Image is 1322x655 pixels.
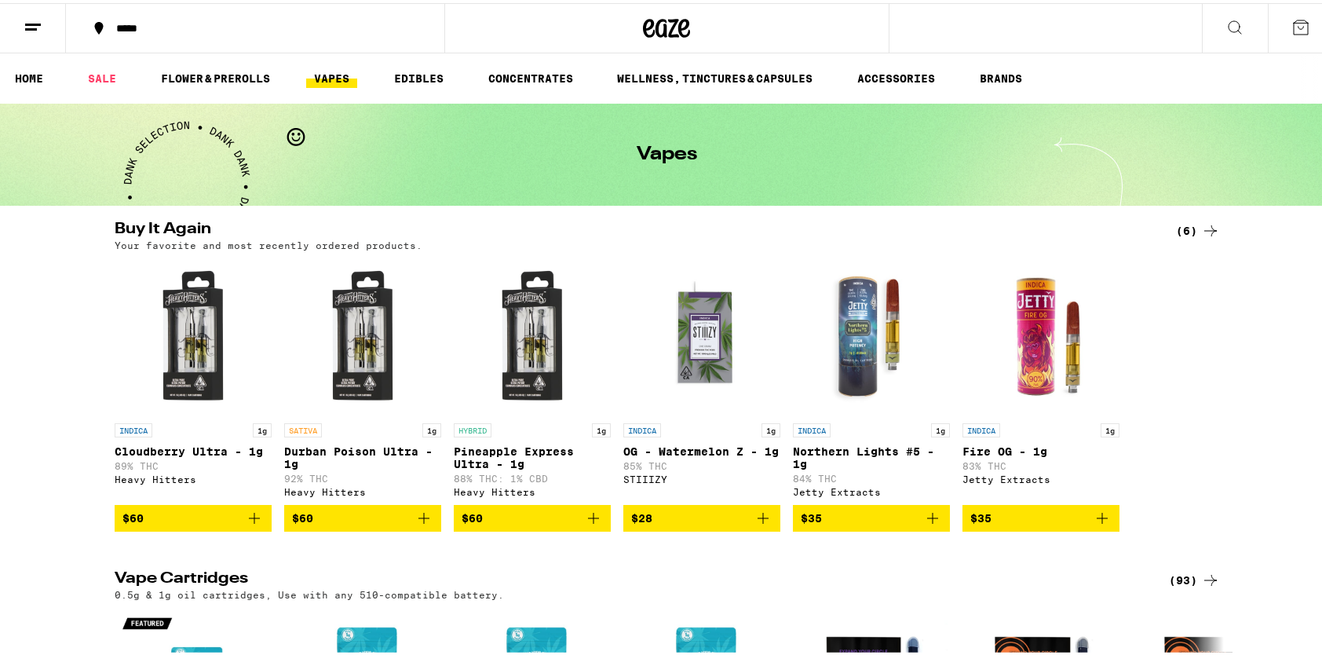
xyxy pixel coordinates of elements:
[454,502,611,529] button: Add to bag
[454,255,611,502] a: Open page for Pineapple Express Ultra - 1g from Heavy Hitters
[793,420,831,434] p: INDICA
[793,502,950,529] button: Add to bag
[623,458,780,468] p: 85% THC
[962,255,1119,412] img: Jetty Extracts - Fire OG - 1g
[454,255,611,412] img: Heavy Hitters - Pineapple Express Ultra - 1g
[849,66,943,85] a: ACCESSORIES
[592,420,611,434] p: 1g
[284,420,322,434] p: SATIVA
[122,509,144,521] span: $60
[623,255,780,412] img: STIIIZY - OG - Watermelon Z - 1g
[115,420,152,434] p: INDICA
[962,471,1119,481] div: Jetty Extracts
[631,509,652,521] span: $28
[462,509,483,521] span: $60
[115,218,1143,237] h2: Buy It Again
[623,255,780,502] a: Open page for OG - Watermelon Z - 1g from STIIIZY
[623,420,661,434] p: INDICA
[1169,568,1220,587] a: (93)
[793,442,950,467] p: Northern Lights #5 - 1g
[931,420,950,434] p: 1g
[454,484,611,494] div: Heavy Hitters
[115,471,272,481] div: Heavy Hitters
[761,420,780,434] p: 1g
[962,442,1119,455] p: Fire OG - 1g
[972,66,1030,85] button: BRANDS
[962,458,1119,468] p: 83% THC
[454,442,611,467] p: Pineapple Express Ultra - 1g
[253,420,272,434] p: 1g
[284,470,441,481] p: 92% THC
[80,66,124,85] a: SALE
[284,484,441,494] div: Heavy Hitters
[422,420,441,434] p: 1g
[153,66,278,85] a: FLOWER & PREROLLS
[284,442,441,467] p: Durban Poison Ultra - 1g
[115,568,1143,587] h2: Vape Cartridges
[454,470,611,481] p: 88% THC: 1% CBD
[284,502,441,529] button: Add to bag
[115,255,272,412] img: Heavy Hitters - Cloudberry Ultra - 1g
[962,502,1119,529] button: Add to bag
[115,587,504,597] p: 0.5g & 1g oil cartridges, Use with any 510-compatible battery.
[793,470,950,481] p: 84% THC
[284,255,441,502] a: Open page for Durban Poison Ultra - 1g from Heavy Hitters
[292,509,313,521] span: $60
[793,255,950,502] a: Open page for Northern Lights #5 - 1g from Jetty Extracts
[1176,218,1220,237] a: (6)
[480,66,581,85] a: CONCENTRATES
[1101,420,1119,434] p: 1g
[962,255,1119,502] a: Open page for Fire OG - 1g from Jetty Extracts
[115,237,422,247] p: Your favorite and most recently ordered products.
[623,442,780,455] p: OG - Watermelon Z - 1g
[115,458,272,468] p: 89% THC
[623,471,780,481] div: STIIIZY
[801,509,822,521] span: $35
[623,502,780,529] button: Add to bag
[454,420,491,434] p: HYBRID
[7,66,51,85] a: HOME
[962,420,1000,434] p: INDICA
[637,142,697,161] h1: Vapes
[115,442,272,455] p: Cloudberry Ultra - 1g
[793,255,950,412] img: Jetty Extracts - Northern Lights #5 - 1g
[386,66,451,85] a: EDIBLES
[793,484,950,494] div: Jetty Extracts
[970,509,991,521] span: $35
[115,502,272,529] button: Add to bag
[609,66,820,85] a: WELLNESS, TINCTURES & CAPSULES
[284,255,441,412] img: Heavy Hitters - Durban Poison Ultra - 1g
[115,255,272,502] a: Open page for Cloudberry Ultra - 1g from Heavy Hitters
[306,66,357,85] a: VAPES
